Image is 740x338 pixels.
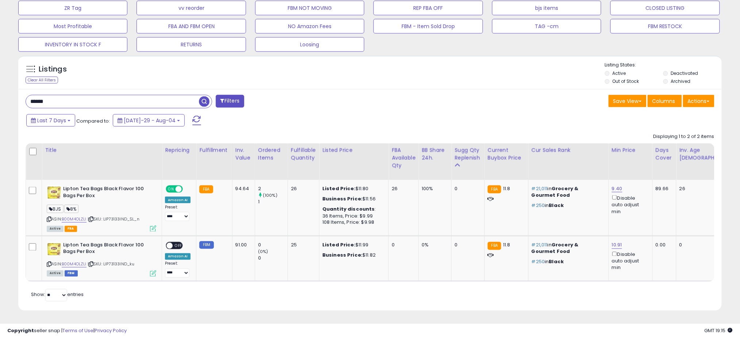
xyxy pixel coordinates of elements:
[488,242,501,250] small: FBA
[291,146,316,162] div: Fulfillable Quantity
[612,194,647,215] div: Disable auto adjust min
[683,95,714,107] button: Actions
[612,185,622,192] a: 9.40
[532,259,603,265] p: in
[610,1,720,15] button: CLOSED LISTING
[322,242,356,249] b: Listed Price:
[373,19,483,34] button: FBM - Item Sold Drop
[652,97,675,105] span: Columns
[235,185,249,192] div: 94.64
[37,117,66,124] span: Last 7 Days
[291,242,314,249] div: 25
[679,185,739,192] div: 26
[422,185,446,192] div: 100%
[62,261,87,268] a: B00M4OLZLI
[322,206,375,212] b: Quantity discounts
[88,216,139,222] span: | SKU: LIP73133IND_SL_n
[610,19,720,34] button: FBM RESTOCK
[76,118,110,124] span: Compared to:
[648,95,682,107] button: Columns
[613,78,639,84] label: Out of Stock
[503,185,510,192] span: 11.8
[392,242,413,249] div: 0
[322,185,356,192] b: Listed Price:
[173,242,184,249] span: OFF
[322,242,383,249] div: $11.99
[258,255,288,262] div: 0
[549,258,564,265] span: Black
[65,226,77,232] span: FBA
[137,19,246,34] button: FBA AND FBM OPEN
[7,327,127,334] div: seller snap | |
[95,327,127,334] a: Privacy Policy
[532,185,579,199] span: Grocery & Gourmet Food
[612,146,649,154] div: Min Price
[549,202,564,209] span: Black
[532,258,545,265] span: #250
[216,95,244,108] button: Filters
[322,213,383,219] div: 36 Items, Price: $9.99
[671,78,690,84] label: Archived
[656,185,671,192] div: 89.66
[612,242,622,249] a: 10.91
[258,249,268,255] small: (0%)
[322,146,386,154] div: Listed Price
[45,146,159,154] div: Title
[612,250,647,272] div: Disable auto adjust min
[373,1,483,15] button: REP FBA OFF
[63,185,152,201] b: Lipton Tea Bags Black Flavor 100 Bags Per Box
[47,185,61,200] img: 51iepUIZQeS._SL40_.jpg
[258,146,285,162] div: Ordered Items
[18,19,127,34] button: Most Profitable
[263,192,277,198] small: (100%)
[392,185,413,192] div: 26
[609,95,647,107] button: Save View
[165,205,191,221] div: Preset:
[182,186,193,192] span: OFF
[532,185,548,192] span: #21,011
[455,242,479,249] div: 0
[47,226,64,232] span: All listings currently available for purchase on Amazon
[532,242,548,249] span: #21,011
[492,1,601,15] button: bjs items
[88,261,135,267] span: | SKU: LIP73133IND_ku
[422,146,448,162] div: BB Share 24h.
[65,270,78,277] span: FBM
[47,242,156,276] div: ASIN:
[455,146,482,162] div: Sugg Qty Replenish
[532,146,606,154] div: Cur Sales Rank
[165,253,191,260] div: Amazon AI
[18,1,127,15] button: ZR Tag
[137,37,246,52] button: RETURNS
[255,1,364,15] button: FBM NOT MOVING
[199,241,214,249] small: FBM
[47,205,64,213] span: BJS
[322,185,383,192] div: $11.80
[488,185,501,193] small: FBA
[532,242,603,255] p: in
[322,252,363,259] b: Business Price:
[47,185,156,231] div: ASIN:
[532,185,603,199] p: in
[492,19,601,34] button: TAG -cm
[47,242,61,257] img: 51iepUIZQeS._SL40_.jpg
[64,205,78,213] span: 8%
[532,202,603,209] p: in
[62,327,93,334] a: Terms of Use
[113,114,185,127] button: [DATE]-29 - Aug-04
[31,291,84,298] span: Show: entries
[137,1,246,15] button: vv reorder
[322,196,383,202] div: $11.56
[392,146,415,169] div: FBA Available Qty
[47,270,64,277] span: All listings currently available for purchase on Amazon
[705,327,733,334] span: 2025-08-12 19:15 GMT
[199,185,213,193] small: FBA
[291,185,314,192] div: 26
[455,185,479,192] div: 0
[322,195,363,202] b: Business Price:
[258,242,288,249] div: 0
[322,252,383,259] div: $11.82
[613,70,626,76] label: Active
[26,77,58,84] div: Clear All Filters
[165,261,191,278] div: Preset:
